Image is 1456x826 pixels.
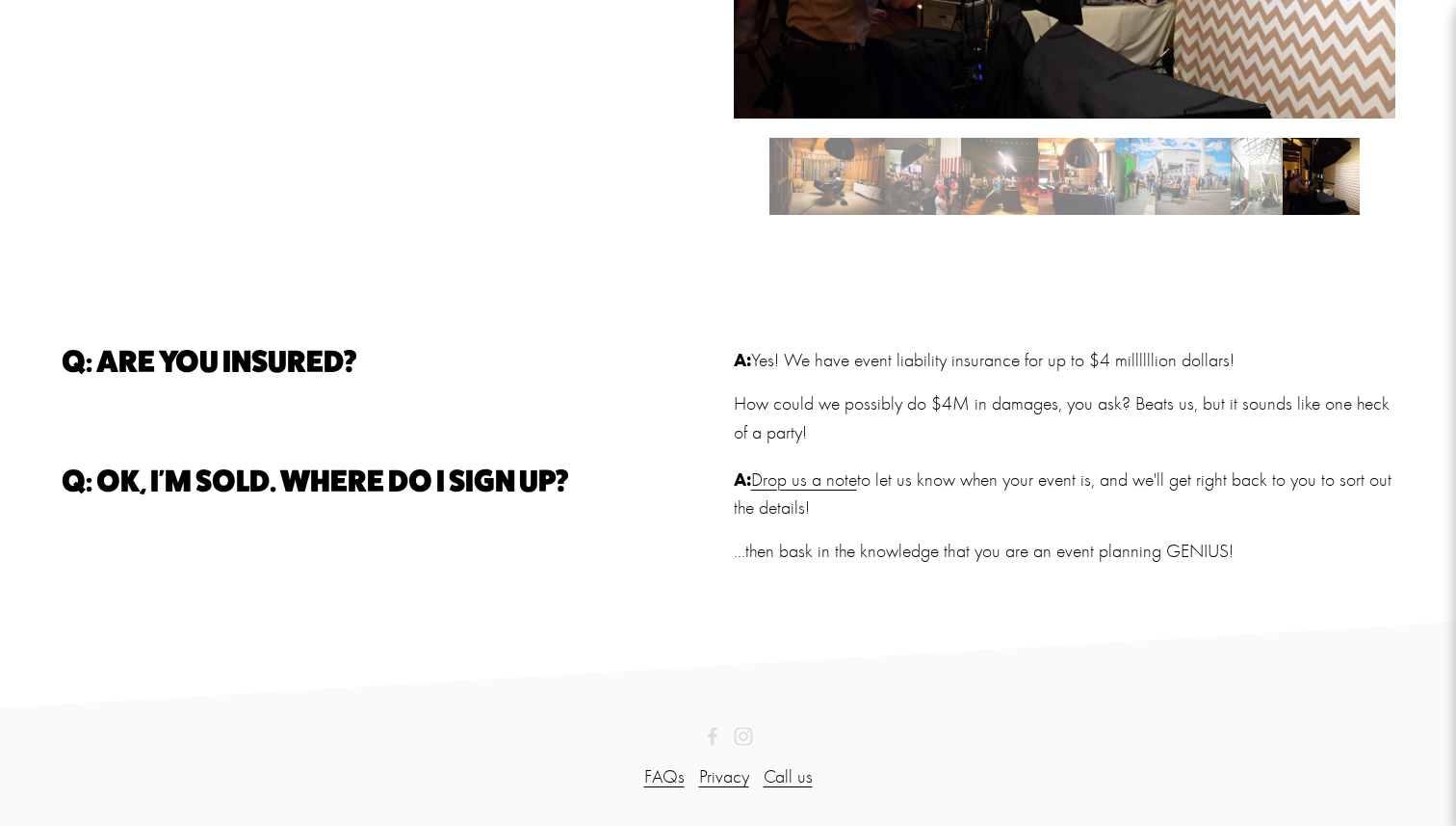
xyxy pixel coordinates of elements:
[734,346,1395,374] p: Yes! We have event liability insurance for up to $4 millllllion dollars!
[734,727,753,746] a: Instagram
[734,537,1395,565] p: ...then bask in the knowledge that you are an event planning GENIUS!
[734,467,751,491] strong: A:
[703,727,722,746] a: 2 Dudes & A Booth
[62,466,723,495] h3: Q: Ok, I'm sold. Where do I sign up?
[885,138,961,215] img: Slide 2
[62,346,723,376] h3: Q: Are you insured?
[1231,138,1282,215] img: Slide 6
[1038,138,1115,215] img: Slide 4
[1283,138,1360,215] img: Slide 7
[769,138,885,215] img: Slide 1
[1115,138,1231,215] img: Slide 5
[734,348,751,371] strong: A:
[751,468,857,491] a: Drop us a note
[699,762,749,790] a: Privacy
[764,762,813,790] a: Call us
[734,466,1395,522] p: to let us know when your event is, and we'll get right back to you to sort out the details!
[734,389,1395,446] p: How could we possibly do $4M in damages, you ask? Beats us, but it sounds like one heck of a party!
[961,138,1039,215] img: Slide 3
[644,762,685,790] a: FAQs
